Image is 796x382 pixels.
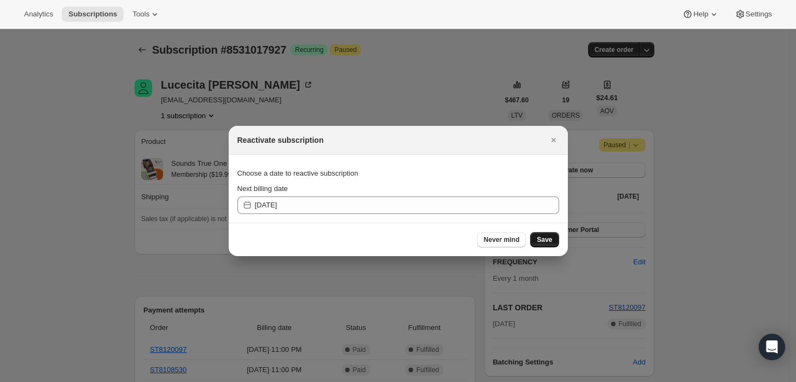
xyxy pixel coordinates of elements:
[24,10,53,19] span: Analytics
[237,184,288,193] span: Next billing date
[477,232,526,247] button: Never mind
[676,7,725,22] button: Help
[546,132,561,148] button: Close
[132,10,149,19] span: Tools
[126,7,167,22] button: Tools
[728,7,778,22] button: Settings
[237,135,324,146] h2: Reactivate subscription
[530,232,559,247] button: Save
[693,10,708,19] span: Help
[62,7,124,22] button: Subscriptions
[759,334,785,360] div: Open Intercom Messenger
[746,10,772,19] span: Settings
[484,235,519,244] span: Never mind
[237,164,559,183] div: Choose a date to reactive subscription
[18,7,60,22] button: Analytics
[537,235,552,244] span: Save
[68,10,117,19] span: Subscriptions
